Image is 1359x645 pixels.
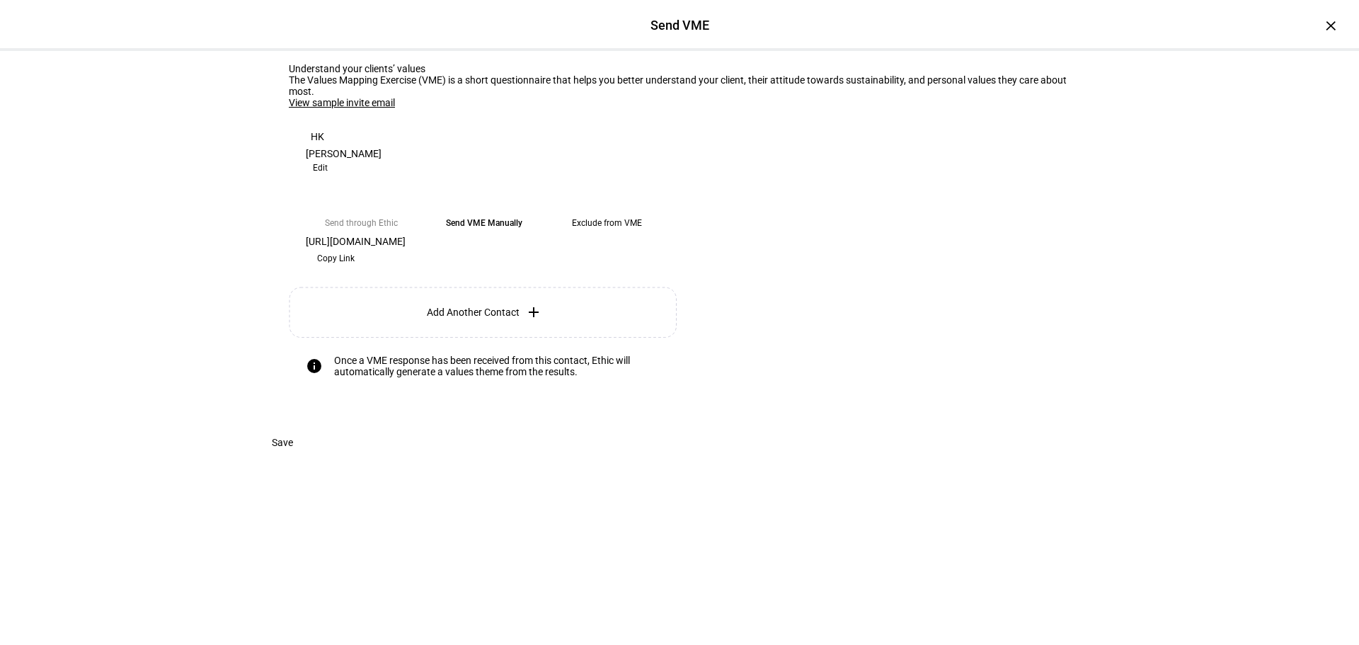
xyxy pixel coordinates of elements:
eth-mega-radio-button: Send VME Manually [429,210,539,236]
eth-mega-radio-button: Exclude from VME [551,210,663,236]
mat-icon: add [525,304,542,321]
button: Edit [306,159,335,176]
button: Copy Link [306,247,366,270]
eth-mega-radio-button: Send through Ethic [306,210,418,236]
div: Once a VME response has been received from this contact, Ethic will automatically generate a valu... [334,355,663,377]
div: [PERSON_NAME] [306,148,663,159]
span: Add Another Contact [427,307,520,318]
span: Edit [313,159,328,176]
span: Copy Link [317,247,355,270]
div: HK [306,125,328,148]
span: Save [272,428,293,457]
div: [URL][DOMAIN_NAME] [306,236,663,247]
mat-icon: info [306,358,323,375]
div: Understand your clients’ values [289,63,1070,74]
button: Save [255,428,310,457]
div: The Values Mapping Exercise (VME) is a short questionnaire that helps you better understand your ... [289,74,1070,97]
a: View sample invite email [289,97,395,108]
div: × [1319,14,1342,37]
